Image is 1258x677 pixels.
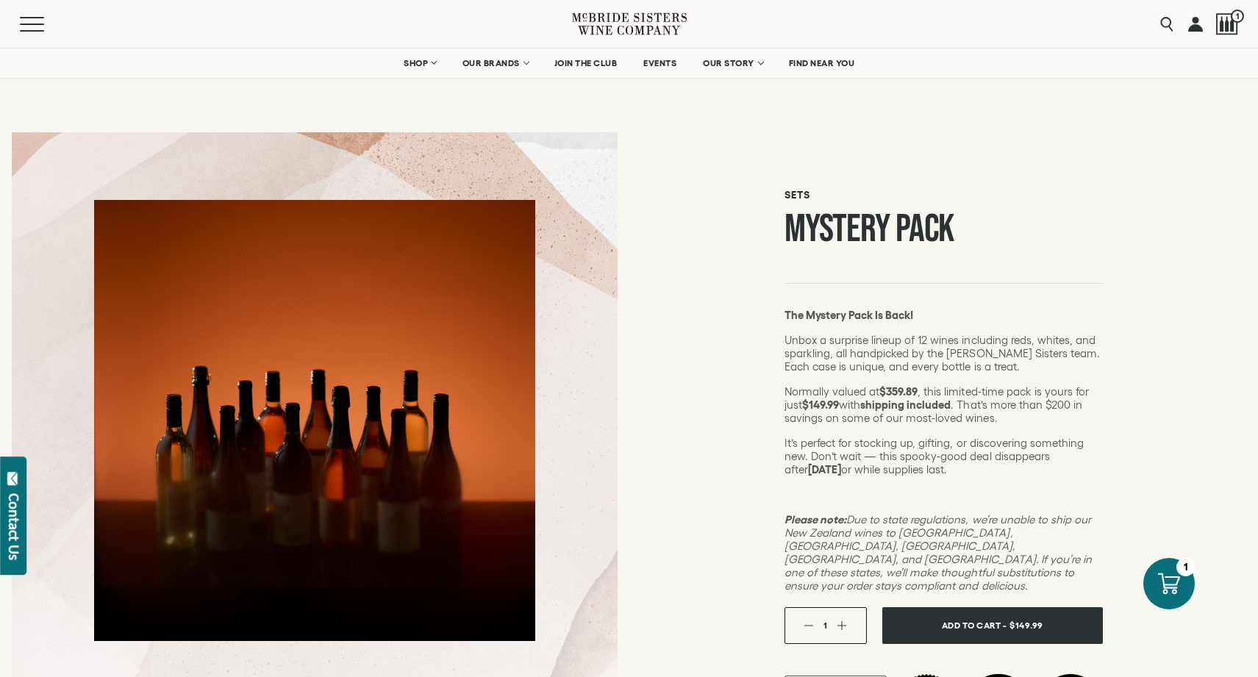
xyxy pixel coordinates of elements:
[634,49,686,78] a: EVENTS
[462,58,520,68] span: OUR BRANDS
[404,58,429,68] span: SHOP
[785,385,1103,425] p: Normally valued at , this limited-time pack is yours for just with . That’s more than $200 in sav...
[785,513,846,526] strong: Please note:
[453,49,537,78] a: OUR BRANDS
[20,17,73,32] button: Mobile Menu Trigger
[785,210,1103,248] h1: Mystery Pack
[779,49,865,78] a: FIND NEAR YOU
[703,58,754,68] span: OUR STORY
[789,58,855,68] span: FIND NEAR YOU
[879,385,918,398] strong: $359.89
[693,49,772,78] a: OUR STORY
[785,437,1103,476] p: It’s perfect for stocking up, gifting, or discovering something new. Don’t wait — this spooky-goo...
[643,58,676,68] span: EVENTS
[785,513,1092,592] em: Due to state regulations, we’re unable to ship our New Zealand wines to [GEOGRAPHIC_DATA], [GEOGR...
[785,309,914,321] strong: The Mystery Pack Is Back!
[882,607,1103,644] button: Add To Cart - $149.99
[785,334,1103,373] p: Unbox a surprise lineup of 12 wines including reds, whites, and sparkling, all handpicked by the ...
[942,615,1007,636] span: Add To Cart -
[808,463,841,476] strong: [DATE]
[860,398,951,411] strong: shipping included
[1009,615,1043,636] span: $149.99
[554,58,618,68] span: JOIN THE CLUB
[823,620,827,630] span: 1
[545,49,627,78] a: JOIN THE CLUB
[1176,558,1195,576] div: 1
[7,493,21,560] div: Contact Us
[1231,10,1244,23] span: 1
[802,398,839,411] strong: $149.99
[785,189,1103,201] h6: Sets
[394,49,446,78] a: SHOP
